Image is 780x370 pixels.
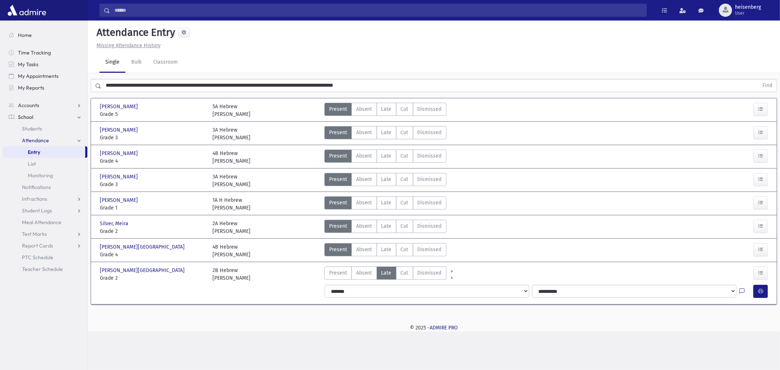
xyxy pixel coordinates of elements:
[356,152,372,160] span: Absent
[94,42,161,49] a: Missing Attendance History
[329,222,347,230] span: Present
[18,32,32,38] span: Home
[418,105,442,113] span: Dismissed
[418,175,442,183] span: Dismissed
[94,26,175,39] h5: Attendance Entry
[18,114,33,120] span: School
[401,269,408,277] span: Cut
[418,152,442,160] span: Dismissed
[18,49,51,56] span: Time Tracking
[356,222,372,230] span: Absent
[100,204,205,212] span: Grade 1
[324,267,446,282] div: AttTypes
[99,324,768,332] div: © 2025 -
[110,4,647,17] input: Search
[22,125,42,132] span: Students
[3,228,87,240] a: Test Marks
[18,102,39,109] span: Accounts
[100,267,186,274] span: [PERSON_NAME][GEOGRAPHIC_DATA]
[28,149,40,155] span: Entry
[22,184,51,190] span: Notifications
[100,173,139,181] span: [PERSON_NAME]
[22,231,47,237] span: Test Marks
[418,222,442,230] span: Dismissed
[381,246,392,253] span: Late
[18,61,38,68] span: My Tasks
[22,242,53,249] span: Report Cards
[3,82,87,94] a: My Reports
[3,205,87,216] a: Student Logs
[356,246,372,253] span: Absent
[324,243,446,258] div: AttTypes
[324,173,446,188] div: AttTypes
[356,129,372,136] span: Absent
[324,150,446,165] div: AttTypes
[735,10,761,16] span: User
[356,199,372,207] span: Absent
[3,193,87,205] a: Infractions
[401,152,408,160] span: Cut
[3,170,87,181] a: Monitoring
[381,269,392,277] span: Late
[356,105,372,113] span: Absent
[401,129,408,136] span: Cut
[324,220,446,235] div: AttTypes
[324,126,446,141] div: AttTypes
[329,199,347,207] span: Present
[381,222,392,230] span: Late
[3,240,87,252] a: Report Cards
[401,175,408,183] span: Cut
[22,196,47,202] span: Infractions
[758,79,777,92] button: Find
[401,105,408,113] span: Cut
[100,134,205,141] span: Grade 3
[100,274,205,282] span: Grade 2
[212,150,250,165] div: 4B Hebrew [PERSON_NAME]
[100,227,205,235] span: Grade 2
[3,158,87,170] a: List
[3,252,87,263] a: PTC Schedule
[735,4,761,10] span: heisenberg
[22,207,52,214] span: Student Logs
[3,146,85,158] a: Entry
[22,254,53,261] span: PTC Schedule
[381,129,392,136] span: Late
[212,126,250,141] div: 3A Hebrew [PERSON_NAME]
[329,129,347,136] span: Present
[22,266,63,272] span: Teacher Schedule
[100,220,130,227] span: Silver, Meira
[3,58,87,70] a: My Tasks
[381,175,392,183] span: Late
[430,325,458,331] a: ADMIRE PRO
[212,103,250,118] div: 5A Hebrew [PERSON_NAME]
[212,220,250,235] div: 2A Hebrew [PERSON_NAME]
[28,161,36,167] span: List
[100,243,186,251] span: [PERSON_NAME][GEOGRAPHIC_DATA]
[3,111,87,123] a: School
[3,181,87,193] a: Notifications
[329,246,347,253] span: Present
[329,175,347,183] span: Present
[418,199,442,207] span: Dismissed
[381,152,392,160] span: Late
[212,267,250,282] div: 2B Hebrew [PERSON_NAME]
[100,196,139,204] span: [PERSON_NAME]
[381,105,392,113] span: Late
[22,219,61,226] span: Meal Attendance
[324,196,446,212] div: AttTypes
[3,29,87,41] a: Home
[100,126,139,134] span: [PERSON_NAME]
[125,52,147,73] a: Bulk
[22,137,49,144] span: Attendance
[356,175,372,183] span: Absent
[401,222,408,230] span: Cut
[97,42,161,49] u: Missing Attendance History
[3,47,87,58] a: Time Tracking
[18,84,44,91] span: My Reports
[3,123,87,135] a: Students
[212,243,250,258] div: 4B Hebrew [PERSON_NAME]
[329,152,347,160] span: Present
[3,99,87,111] a: Accounts
[418,246,442,253] span: Dismissed
[3,135,87,146] a: Attendance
